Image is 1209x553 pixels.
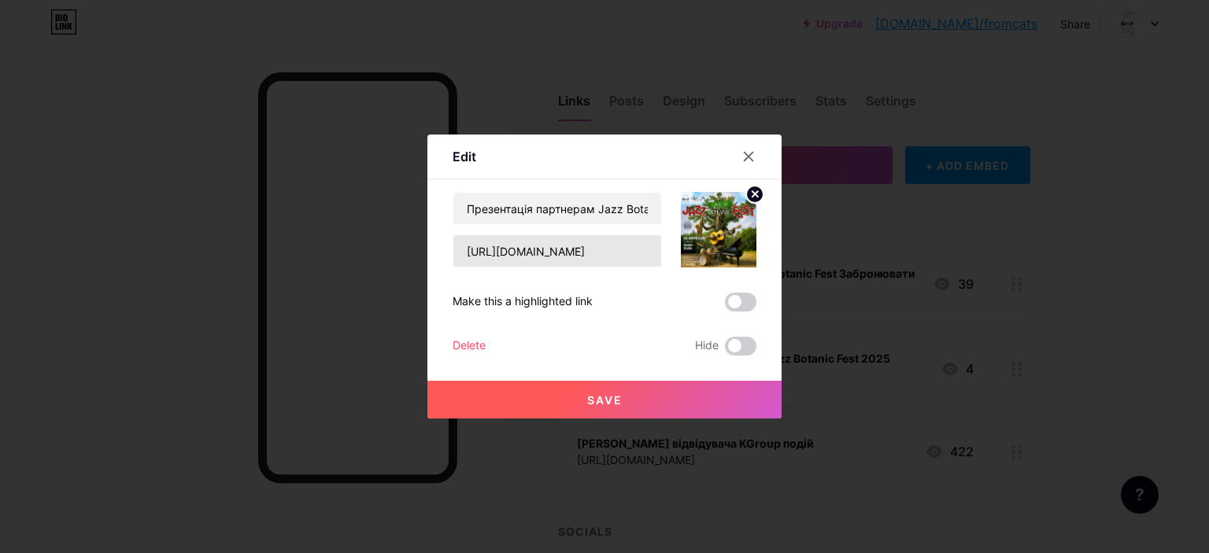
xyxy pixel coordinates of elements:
span: Save [587,393,623,407]
button: Save [427,381,782,418]
input: Title [453,193,661,224]
input: URL [453,235,661,267]
div: Delete [453,337,486,356]
div: Edit [453,147,476,166]
div: Make this a highlighted link [453,293,593,312]
img: link_thumbnail [681,192,756,267]
span: Hide [695,337,719,356]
